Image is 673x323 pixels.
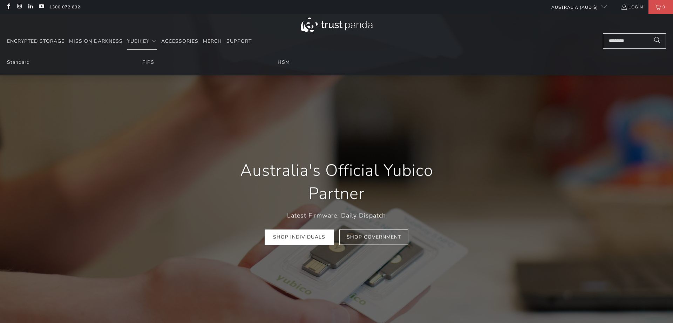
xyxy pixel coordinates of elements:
[226,33,252,50] a: Support
[226,38,252,45] span: Support
[69,33,123,50] a: Mission Darkness
[161,38,198,45] span: Accessories
[7,33,252,50] nav: Translation missing: en.navigation.header.main_nav
[27,4,33,10] a: Trust Panda Australia on LinkedIn
[7,38,64,45] span: Encrypted Storage
[38,4,44,10] a: Trust Panda Australia on YouTube
[648,33,666,49] button: Search
[7,59,30,66] a: Standard
[221,159,452,206] h1: Australia's Official Yubico Partner
[621,3,643,11] a: Login
[69,38,123,45] span: Mission Darkness
[161,33,198,50] a: Accessories
[265,229,334,245] a: Shop Individuals
[127,33,157,50] summary: YubiKey
[16,4,22,10] a: Trust Panda Australia on Instagram
[645,295,667,317] iframe: Button to launch messaging window
[221,210,452,221] p: Latest Firmware, Daily Dispatch
[603,33,666,49] input: Search...
[5,4,11,10] a: Trust Panda Australia on Facebook
[7,33,64,50] a: Encrypted Storage
[49,3,80,11] a: 1300 072 632
[203,33,222,50] a: Merch
[142,59,154,66] a: FIPS
[278,59,290,66] a: HSM
[339,229,408,245] a: Shop Government
[203,38,222,45] span: Merch
[301,18,373,32] img: Trust Panda Australia
[601,278,616,292] iframe: Close message
[127,38,149,45] span: YubiKey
